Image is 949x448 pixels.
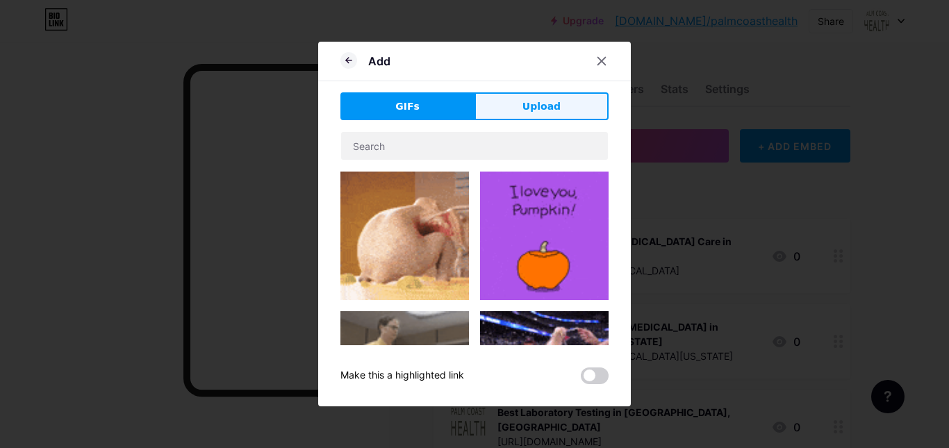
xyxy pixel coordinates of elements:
[340,172,469,300] img: Gihpy
[340,367,464,384] div: Make this a highlighted link
[368,53,390,69] div: Add
[340,92,474,120] button: GIFs
[340,311,469,418] img: Gihpy
[480,172,609,300] img: Gihpy
[395,99,420,114] span: GIFs
[522,99,561,114] span: Upload
[341,132,608,160] input: Search
[480,311,609,383] img: Gihpy
[474,92,609,120] button: Upload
